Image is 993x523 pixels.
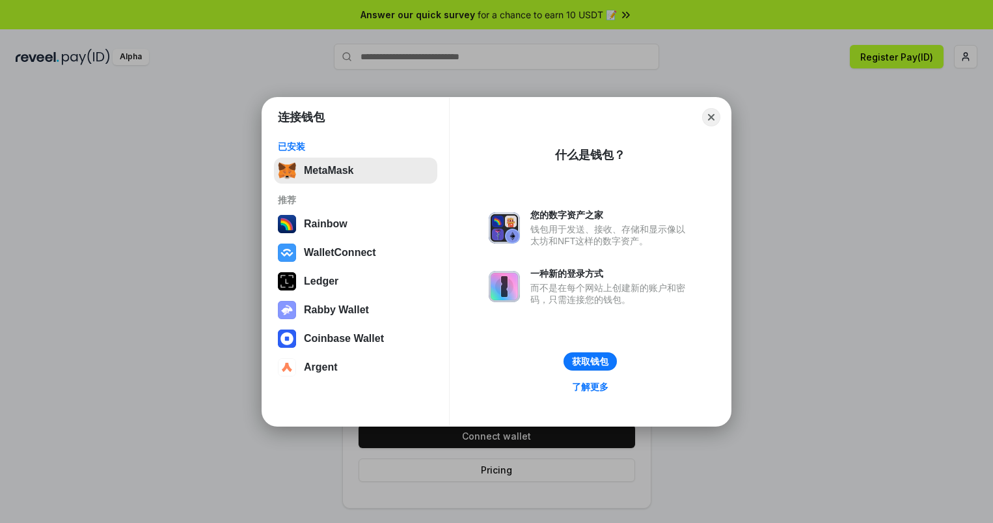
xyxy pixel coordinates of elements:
button: MetaMask [274,158,437,184]
img: svg+xml,%3Csvg%20xmlns%3D%22http%3A%2F%2Fwww.w3.org%2F2000%2Fsvg%22%20width%3D%2228%22%20height%3... [278,272,296,290]
img: svg+xml,%3Csvg%20width%3D%2228%22%20height%3D%2228%22%20viewBox%3D%220%200%2028%2028%22%20fill%3D... [278,244,296,262]
div: Ledger [304,276,338,287]
a: 了解更多 [564,378,616,395]
div: 钱包用于发送、接收、存储和显示像以太坊和NFT这样的数字资产。 [530,223,692,247]
button: Argent [274,354,437,380]
div: WalletConnect [304,247,376,259]
div: 而不是在每个网站上创建新的账户和密码，只需连接您的钱包。 [530,282,692,305]
button: WalletConnect [274,240,437,266]
div: 了解更多 [572,381,608,393]
div: 推荐 [278,194,433,206]
h1: 连接钱包 [278,109,325,125]
img: svg+xml,%3Csvg%20width%3D%2228%22%20height%3D%2228%22%20viewBox%3D%220%200%2028%2028%22%20fill%3D... [278,358,296,376]
button: Rabby Wallet [274,297,437,323]
img: svg+xml,%3Csvg%20fill%3D%22none%22%20height%3D%2233%22%20viewBox%3D%220%200%2035%2033%22%20width%... [278,162,296,180]
div: Coinbase Wallet [304,333,384,345]
button: Rainbow [274,211,437,237]
button: Coinbase Wallet [274,326,437,352]
img: svg+xml,%3Csvg%20width%3D%2228%22%20height%3D%2228%22%20viewBox%3D%220%200%2028%2028%22%20fill%3D... [278,330,296,348]
button: 获取钱包 [564,352,617,371]
img: svg+xml,%3Csvg%20xmlns%3D%22http%3A%2F%2Fwww.w3.org%2F2000%2Fsvg%22%20fill%3D%22none%22%20viewBox... [278,301,296,319]
div: 获取钱包 [572,356,608,367]
img: svg+xml,%3Csvg%20xmlns%3D%22http%3A%2F%2Fwww.w3.org%2F2000%2Fsvg%22%20fill%3D%22none%22%20viewBox... [489,271,520,302]
div: 什么是钱包？ [555,147,625,163]
div: 一种新的登录方式 [530,268,692,279]
button: Close [702,108,720,126]
div: Argent [304,361,338,373]
div: Rainbow [304,218,347,230]
img: svg+xml,%3Csvg%20width%3D%22120%22%20height%3D%22120%22%20viewBox%3D%220%200%20120%20120%22%20fil... [278,215,296,233]
div: Rabby Wallet [304,304,369,316]
img: svg+xml,%3Csvg%20xmlns%3D%22http%3A%2F%2Fwww.w3.org%2F2000%2Fsvg%22%20fill%3D%22none%22%20viewBox... [489,212,520,244]
button: Ledger [274,268,437,294]
div: MetaMask [304,165,353,177]
div: 您的数字资产之家 [530,209,692,221]
div: 已安装 [278,141,433,152]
